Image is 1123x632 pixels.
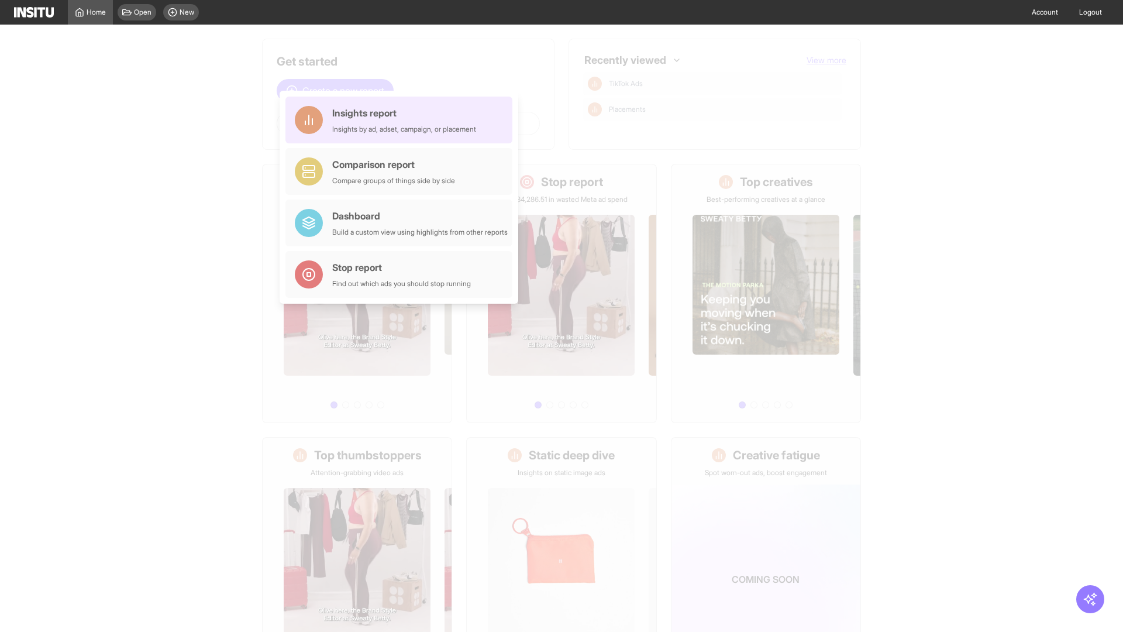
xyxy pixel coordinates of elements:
span: Home [87,8,106,17]
span: Open [134,8,151,17]
span: New [180,8,194,17]
div: Insights report [332,106,476,120]
div: Dashboard [332,209,508,223]
div: Build a custom view using highlights from other reports [332,228,508,237]
img: Logo [14,7,54,18]
div: Stop report [332,260,471,274]
div: Compare groups of things side by side [332,176,455,186]
div: Insights by ad, adset, campaign, or placement [332,125,476,134]
div: Comparison report [332,157,455,171]
div: Find out which ads you should stop running [332,279,471,288]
